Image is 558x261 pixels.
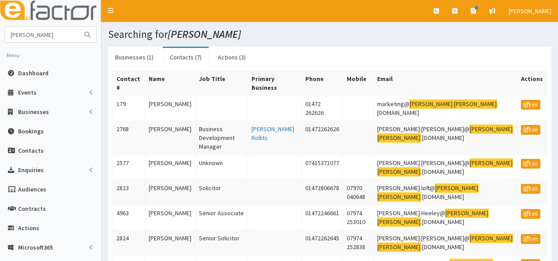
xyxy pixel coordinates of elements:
mark: [PERSON_NAME] [377,192,421,202]
td: Senior Solicitor [195,230,248,255]
td: [PERSON_NAME] [145,121,195,155]
td: 01472246661 [301,205,343,230]
th: Contact # [113,71,145,96]
td: Solicitor [195,180,248,205]
td: 07974 252838 [343,230,374,255]
td: Senior Associate [195,205,248,230]
td: [PERSON_NAME] [145,180,195,205]
h1: Searching for [108,29,551,40]
td: 01472806678 [301,180,343,205]
td: 07974 253010 [343,205,374,230]
mark: [PERSON_NAME] [377,243,421,252]
td: [PERSON_NAME].[PERSON_NAME]@ .[DOMAIN_NAME] [373,155,517,180]
span: Audiences [18,185,46,193]
td: Unknown [195,155,248,180]
td: [PERSON_NAME] [145,155,195,180]
a: Edit [521,184,540,194]
td: marketing@ .[DOMAIN_NAME] [373,96,517,121]
th: Actions [517,71,547,96]
td: [PERSON_NAME].Heeley@ .[DOMAIN_NAME] [373,205,517,230]
span: Microsoft365 [18,243,53,251]
th: Email [373,71,517,96]
mark: [PERSON_NAME] [409,99,453,109]
span: Enquiries [18,166,44,174]
span: Businesses [18,108,49,116]
td: 179 [113,96,145,121]
a: Edit [521,159,540,169]
mark: [PERSON_NAME] [435,184,479,193]
mark: [PERSON_NAME] [469,125,513,134]
mark: [PERSON_NAME] [469,158,513,168]
a: Edit [521,209,540,219]
a: Edit [521,100,540,110]
th: Primary Business [248,71,302,96]
a: Edit [521,125,540,135]
td: 2823 [113,180,145,205]
span: Events [18,88,37,96]
td: [PERSON_NAME] [145,230,195,255]
mark: [PERSON_NAME] [469,234,513,243]
span: Contracts [18,205,46,213]
i: [PERSON_NAME] [168,27,241,41]
td: Business Development Manager [195,121,248,155]
th: Mobile [343,71,374,96]
td: 07970 040648 [343,180,374,205]
td: 2768 [113,121,145,155]
span: Bookings [18,127,44,135]
th: Job Title [195,71,248,96]
td: [PERSON_NAME] [145,96,195,121]
span: [PERSON_NAME] [509,7,551,15]
a: [PERSON_NAME] Rollits [251,125,294,142]
span: Dashboard [18,69,49,77]
td: 01472262645 [301,230,343,255]
input: Search... [5,27,79,42]
a: Edit [521,234,540,244]
a: Actions (3) [211,48,253,66]
td: [PERSON_NAME].[PERSON_NAME]@ .[DOMAIN_NAME] [373,230,517,255]
td: 01472 262626 [301,96,343,121]
a: Businesses (1) [108,48,161,66]
th: Phone [301,71,343,96]
span: Actions [18,224,39,232]
td: [PERSON_NAME].loft@ .[DOMAIN_NAME] [373,180,517,205]
td: 2577 [113,155,145,180]
mark: [PERSON_NAME] [377,167,421,176]
mark: [PERSON_NAME] [377,133,421,143]
th: Name [145,71,195,96]
td: 07415371077 [301,155,343,180]
a: Contacts (7) [163,48,209,66]
td: 01472262626 [301,121,343,155]
span: Contacts [18,147,44,154]
mark: [PERSON_NAME] [445,209,489,218]
td: 4963 [113,205,145,230]
td: 2824 [113,230,145,255]
mark: [PERSON_NAME] [453,99,497,109]
td: [PERSON_NAME] [145,205,195,230]
mark: [PERSON_NAME] [377,217,421,227]
td: [PERSON_NAME].[PERSON_NAME]@ .[DOMAIN_NAME] [373,121,517,155]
